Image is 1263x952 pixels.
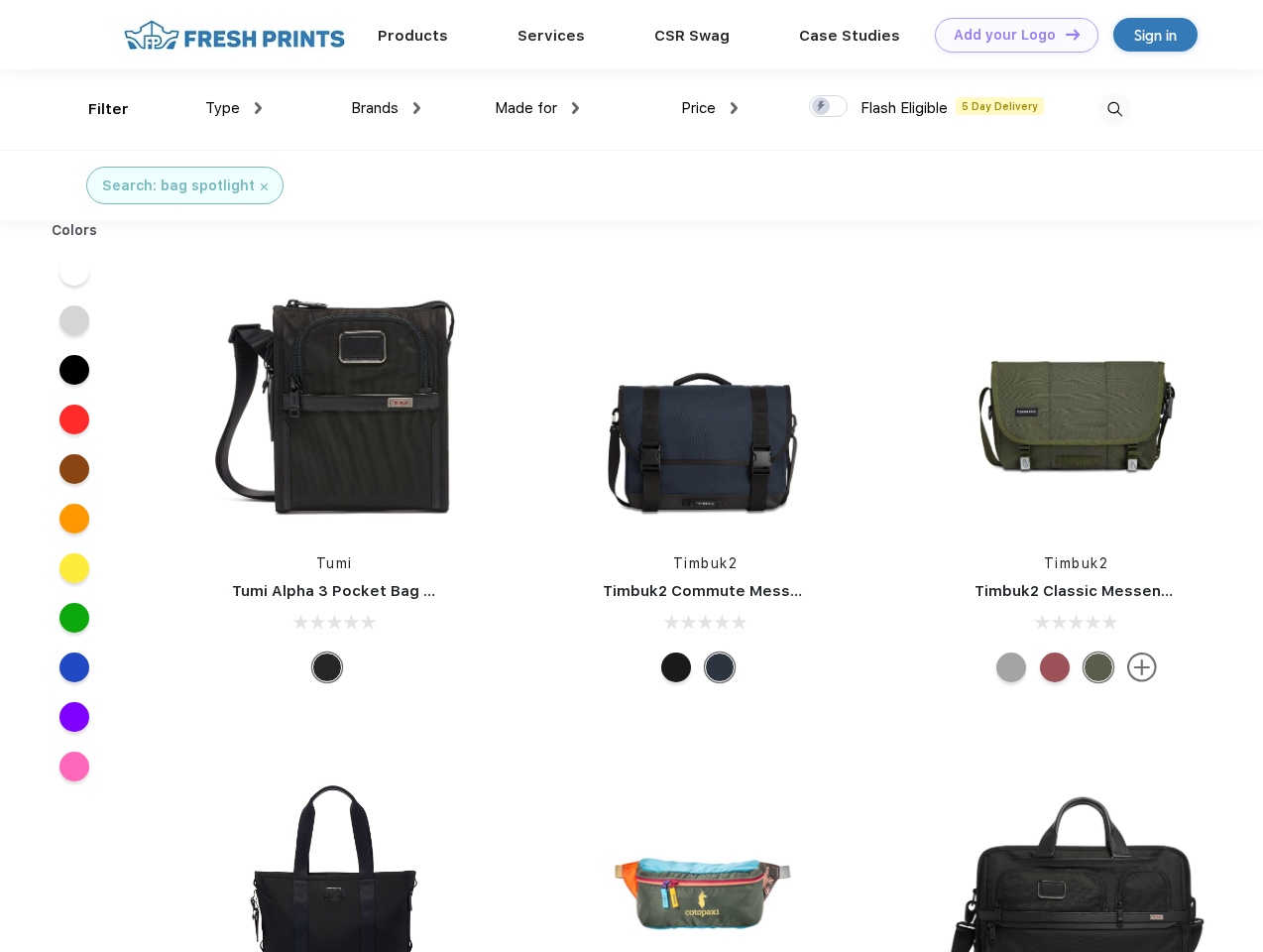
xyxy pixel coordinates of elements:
div: Eco Collegiate Red [1040,653,1070,682]
img: filter_cancel.svg [261,183,268,190]
div: Black [312,653,342,682]
div: Filter [88,98,129,121]
img: more.svg [1127,653,1157,682]
span: 5 Day Delivery [956,97,1044,115]
img: dropdown.png [572,102,579,114]
span: Made for [495,99,557,117]
span: Price [681,99,716,117]
img: dropdown.png [255,102,262,114]
img: func=resize&h=266 [945,270,1208,534]
span: Flash Eligible [861,99,948,117]
a: Timbuk2 [673,555,739,571]
div: Add your Logo [954,27,1056,44]
a: Timbuk2 [1044,555,1109,571]
div: Eco Nautical [705,653,735,682]
img: func=resize&h=266 [573,270,837,534]
a: Timbuk2 Commute Messenger Bag [603,582,868,600]
img: fo%20logo%202.webp [118,18,351,53]
span: Type [205,99,240,117]
img: DT [1066,29,1080,40]
div: Eco Army [1084,653,1113,682]
img: func=resize&h=266 [202,270,466,534]
div: Sign in [1134,24,1177,47]
img: desktop_search.svg [1098,93,1131,126]
div: Search: bag spotlight [102,176,255,196]
div: Colors [37,220,113,241]
span: Brands [351,99,399,117]
a: Sign in [1113,18,1198,52]
a: Timbuk2 Classic Messenger Bag [975,582,1220,600]
img: dropdown.png [413,102,420,114]
img: dropdown.png [731,102,738,114]
a: Tumi Alpha 3 Pocket Bag Small [232,582,464,600]
a: Products [378,27,448,45]
div: Eco Rind Pop [996,653,1026,682]
div: Eco Black [661,653,691,682]
a: Tumi [316,555,353,571]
